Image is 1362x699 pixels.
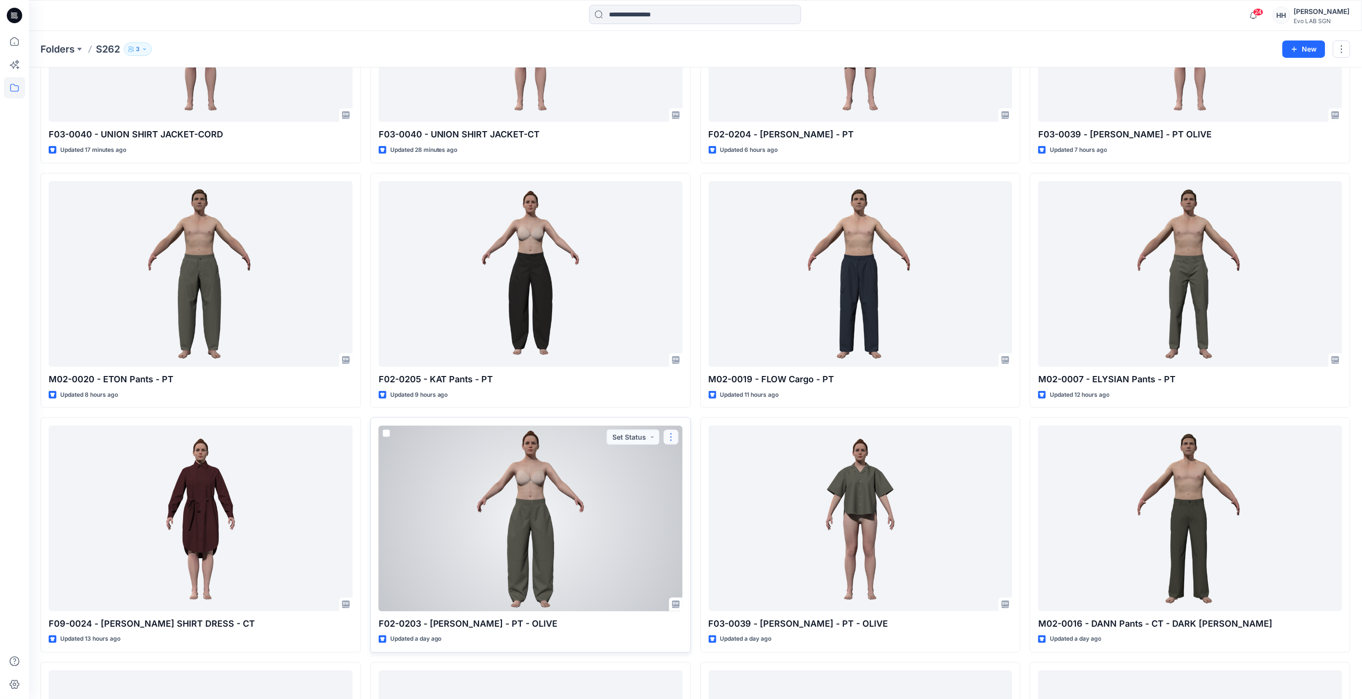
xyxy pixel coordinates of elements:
[49,373,353,386] p: M02-0020 - ETON Pants - PT
[1050,145,1107,155] p: Updated 7 hours ago
[709,373,1013,386] p: M02-0019 - FLOW Cargo - PT
[709,128,1013,141] p: F02-0204 - [PERSON_NAME] - PT
[60,390,118,400] p: Updated 8 hours ago
[1038,373,1342,386] p: M02-0007 - ELYSIAN Pants - PT
[390,390,448,400] p: Updated 9 hours ago
[60,634,120,645] p: Updated 13 hours ago
[96,42,120,56] p: S262
[390,145,458,155] p: Updated 28 minutes ago
[49,181,353,367] a: M02-0020 - ETON Pants - PT
[40,42,75,56] a: Folders
[379,181,683,367] a: F02-0205 - KAT Pants - PT
[1294,17,1350,25] div: Evo LAB SGN
[709,426,1013,611] a: F03-0039 - DANI Shirt - PT - OLIVE
[1273,7,1290,24] div: HH
[720,145,778,155] p: Updated 6 hours ago
[379,617,683,631] p: F02-0203 - [PERSON_NAME] - PT - OLIVE
[1050,390,1110,400] p: Updated 12 hours ago
[1294,6,1350,17] div: [PERSON_NAME]
[1038,617,1342,631] p: M02-0016 - DANN Pants - CT - DARK [PERSON_NAME]
[709,181,1013,367] a: M02-0019 - FLOW Cargo - PT
[49,617,353,631] p: F09-0024 - [PERSON_NAME] SHIRT DRESS - CT
[1253,8,1264,16] span: 24
[1038,181,1342,367] a: M02-0007 - ELYSIAN Pants - PT
[1283,40,1325,58] button: New
[49,426,353,611] a: F09-0024 - JEANIE SHIRT DRESS - CT
[136,44,140,54] p: 3
[49,128,353,141] p: F03-0040 - UNION SHIRT JACKET-CORD
[379,426,683,611] a: F02-0203 - JENNY Pants - PT - OLIVE
[720,390,779,400] p: Updated 11 hours ago
[1038,426,1342,611] a: M02-0016 - DANN Pants - CT - DARK LODEN
[720,634,772,645] p: Updated a day ago
[709,617,1013,631] p: F03-0039 - [PERSON_NAME] - PT - OLIVE
[60,145,126,155] p: Updated 17 minutes ago
[1050,634,1101,645] p: Updated a day ago
[390,634,442,645] p: Updated a day ago
[124,42,152,56] button: 3
[379,373,683,386] p: F02-0205 - KAT Pants - PT
[1038,128,1342,141] p: F03-0039 - [PERSON_NAME] - PT OLIVE
[379,128,683,141] p: F03-0040 - UNION SHIRT JACKET-CT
